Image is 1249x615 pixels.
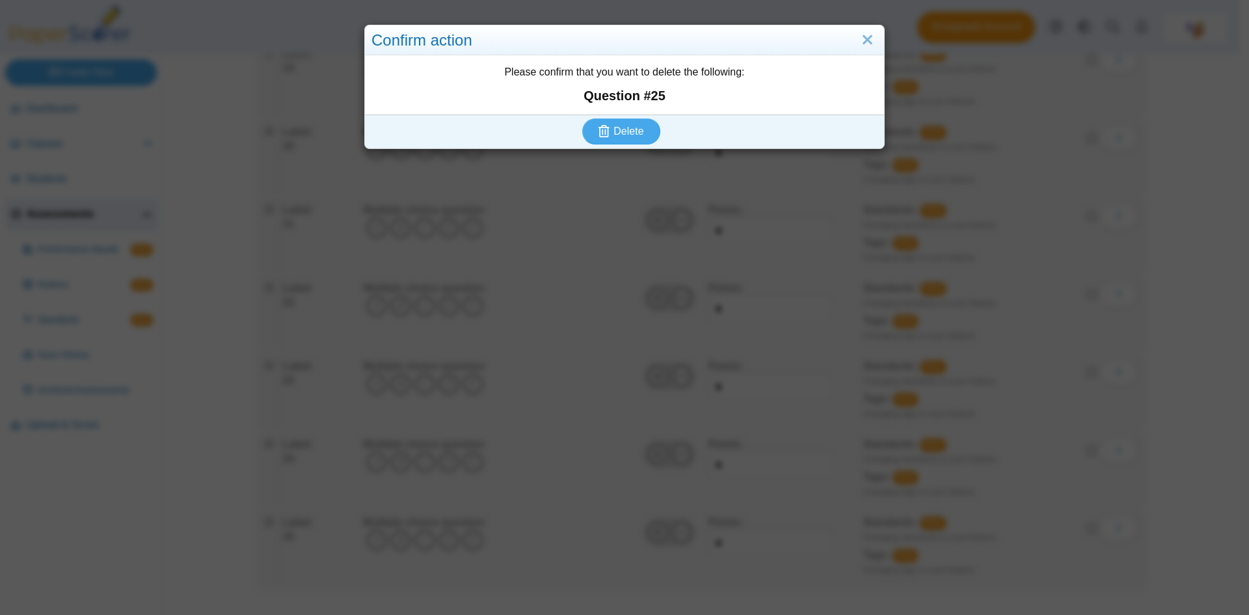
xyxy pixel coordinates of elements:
span: Delete [613,126,643,137]
a: Close [857,29,878,51]
strong: Question #25 [371,87,878,105]
div: Confirm action [365,25,884,56]
button: Delete [582,118,660,144]
div: Please confirm that you want to delete the following: [365,55,884,114]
